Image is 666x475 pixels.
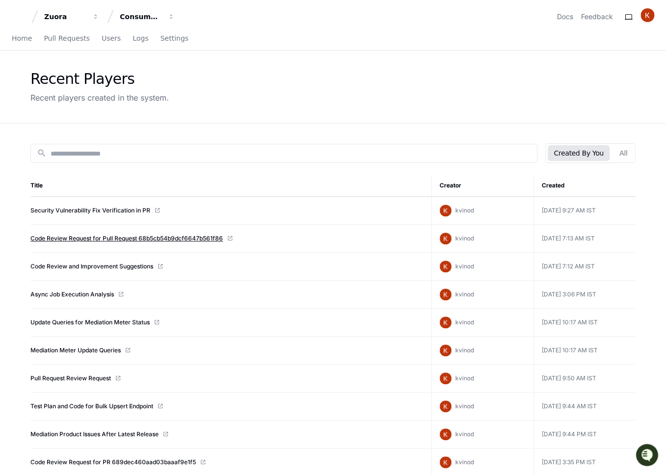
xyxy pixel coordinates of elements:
[440,317,451,328] img: ACg8ocIO7jtkWN8S2iLRBR-u1BMcRY5-kg2T8U2dj_CWIxGKEUqXVg=s96-c
[557,12,573,22] a: Docs
[12,27,32,50] a: Home
[533,309,636,337] td: [DATE] 10:17 AM IST
[30,263,153,270] a: Code Review and Improvement Suggestions
[635,443,661,469] iframe: Open customer support
[440,205,451,216] img: ACg8ocIO7jtkWN8S2iLRBR-u1BMcRY5-kg2T8U2dj_CWIxGKEUqXVg=s96-c
[533,253,636,281] td: [DATE] 7:12 AM IST
[533,421,636,449] td: [DATE] 9:44 PM IST
[455,430,474,438] span: kvinod
[30,235,223,242] a: Code Review Request for Pull Request 68b5cb54b9dcf6647b561f86
[455,207,474,214] span: kvinod
[33,83,124,91] div: We're available if you need us!
[440,344,451,356] img: ACg8ocIO7jtkWN8S2iLRBR-u1BMcRY5-kg2T8U2dj_CWIxGKEUqXVg=s96-c
[440,428,451,440] img: ACg8ocIO7jtkWN8S2iLRBR-u1BMcRY5-kg2T8U2dj_CWIxGKEUqXVg=s96-c
[455,290,474,298] span: kvinod
[455,235,474,242] span: kvinod
[440,261,451,272] img: ACg8ocIO7jtkWN8S2iLRBR-u1BMcRY5-kg2T8U2dj_CWIxGKEUqXVg=s96-c
[30,458,196,466] a: Code Review Request for PR 689dec460aad03baaaf9e1f5
[10,73,28,91] img: 1756235613930-3d25f9e4-fa56-45dd-b3ad-e072dfbd1548
[30,290,114,298] a: Async Job Execution Analysis
[533,197,636,225] td: [DATE] 9:27 AM IST
[133,27,148,50] a: Logs
[167,76,179,88] button: Start new chat
[30,207,150,214] a: Security Vulnerability Fix Verification in PR
[30,92,169,104] div: Recent players created in the system.
[102,27,121,50] a: Users
[548,145,609,161] button: Created By You
[455,458,474,466] span: kvinod
[533,337,636,365] td: [DATE] 10:17 AM IST
[640,8,654,22] img: ACg8ocIO7jtkWN8S2iLRBR-u1BMcRY5-kg2T8U2dj_CWIxGKEUqXVg=s96-c
[455,402,474,410] span: kvinod
[455,263,474,270] span: kvinod
[30,402,153,410] a: Test Plan and Code for Bulk Upsert Endpoint
[455,374,474,382] span: kvinod
[533,225,636,253] td: [DATE] 7:13 AM IST
[30,318,150,326] a: Update Queries for Mediation Meter Status
[120,12,162,22] div: Consumption
[44,12,86,22] div: Zuora
[44,27,89,50] a: Pull Requests
[98,103,119,110] span: Pylon
[455,318,474,326] span: kvinod
[440,289,451,300] img: ACg8ocIO7jtkWN8S2iLRBR-u1BMcRY5-kg2T8U2dj_CWIxGKEUqXVg=s96-c
[12,35,32,41] span: Home
[533,365,636,393] td: [DATE] 9:50 AM IST
[431,175,533,197] th: Creator
[30,70,169,88] div: Recent Players
[30,374,111,382] a: Pull Request Review Request
[440,233,451,244] img: ACg8ocIO7jtkWN8S2iLRBR-u1BMcRY5-kg2T8U2dj_CWIxGKEUqXVg=s96-c
[613,145,633,161] button: All
[37,148,47,158] mat-icon: search
[69,103,119,110] a: Powered byPylon
[581,12,613,22] button: Feedback
[33,73,161,83] div: Start new chat
[30,175,431,197] th: Title
[533,393,636,421] td: [DATE] 9:44 AM IST
[533,281,636,309] td: [DATE] 3:06 PM IST
[440,400,451,412] img: ACg8ocIO7jtkWN8S2iLRBR-u1BMcRY5-kg2T8U2dj_CWIxGKEUqXVg=s96-c
[133,35,148,41] span: Logs
[160,27,188,50] a: Settings
[30,430,159,438] a: Mediation Product Issues After Latest Release
[44,35,89,41] span: Pull Requests
[533,175,636,197] th: Created
[455,346,474,354] span: kvinod
[30,346,121,354] a: Mediation Meter Update Queries
[160,35,188,41] span: Settings
[102,35,121,41] span: Users
[116,8,179,26] button: Consumption
[40,8,103,26] button: Zuora
[10,10,29,29] img: PlayerZero
[440,372,451,384] img: ACg8ocIO7jtkWN8S2iLRBR-u1BMcRY5-kg2T8U2dj_CWIxGKEUqXVg=s96-c
[10,39,179,55] div: Welcome
[440,456,451,468] img: ACg8ocIO7jtkWN8S2iLRBR-u1BMcRY5-kg2T8U2dj_CWIxGKEUqXVg=s96-c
